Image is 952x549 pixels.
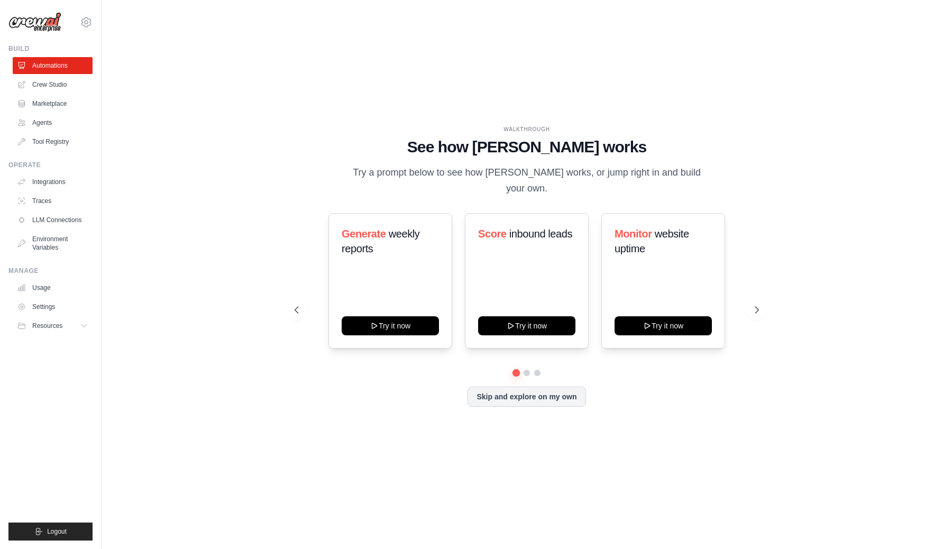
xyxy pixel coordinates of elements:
[509,228,572,240] span: inbound leads
[47,527,67,536] span: Logout
[349,165,704,196] p: Try a prompt below to see how [PERSON_NAME] works, or jump right in and build your own.
[13,212,93,228] a: LLM Connections
[478,228,507,240] span: Score
[13,133,93,150] a: Tool Registry
[8,523,93,541] button: Logout
[13,95,93,112] a: Marketplace
[13,298,93,315] a: Settings
[8,12,61,32] img: Logo
[8,44,93,53] div: Build
[342,228,419,254] span: weekly reports
[13,193,93,209] a: Traces
[13,231,93,256] a: Environment Variables
[13,76,93,93] a: Crew Studio
[13,317,93,334] button: Resources
[13,57,93,74] a: Automations
[295,138,759,157] h1: See how [PERSON_NAME] works
[615,228,689,254] span: website uptime
[13,173,93,190] a: Integrations
[615,316,712,335] button: Try it now
[615,228,652,240] span: Monitor
[295,125,759,133] div: WALKTHROUGH
[8,161,93,169] div: Operate
[13,279,93,296] a: Usage
[478,316,575,335] button: Try it now
[32,322,62,330] span: Resources
[342,228,386,240] span: Generate
[13,114,93,131] a: Agents
[8,267,93,275] div: Manage
[468,387,585,407] button: Skip and explore on my own
[342,316,439,335] button: Try it now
